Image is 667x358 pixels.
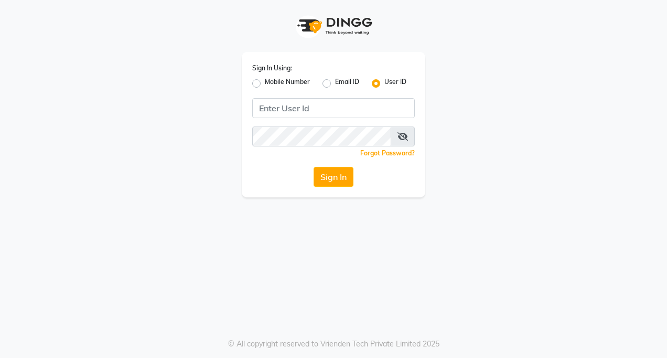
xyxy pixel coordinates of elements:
label: Sign In Using: [252,64,292,73]
input: Username [252,98,415,118]
label: Email ID [335,77,359,90]
input: Username [252,127,391,146]
button: Sign In [314,167,353,187]
label: User ID [384,77,406,90]
label: Mobile Number [265,77,310,90]
a: Forgot Password? [360,149,415,157]
img: logo1.svg [292,10,375,41]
